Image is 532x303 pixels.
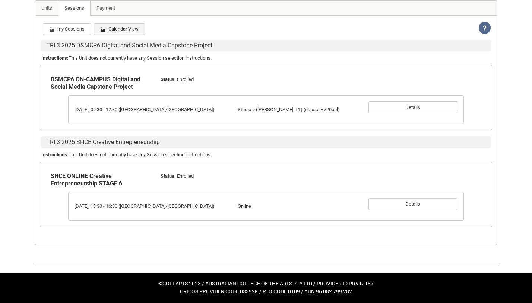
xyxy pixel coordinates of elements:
a: Payment [90,1,121,16]
span: TRI 3 2025 DSMCP6 Digital and Social Media Capstone Project [42,40,217,51]
img: REDU_GREY_LINE [34,259,498,266]
p: Enrolled [161,76,262,83]
button: my Sessions [43,23,91,35]
p: Studio 9 ([PERSON_NAME]. L1) (capacity x20ppl) [238,106,360,113]
button: Details [368,101,457,113]
p: This Unit does not currently have any Session selection instructions. [41,54,491,62]
lightning-icon: View Help [479,22,491,34]
b: Instructions : [41,152,69,157]
span: TRI 3 2025 SHCE Creative Entrepreneurship [42,137,164,148]
p: Online [238,203,360,210]
button: Calendar View [94,23,145,35]
button: Details [368,198,457,210]
b: Status : [161,76,176,82]
p: This Unit does not currently have any Session selection instructions. [41,151,491,159]
b: SHCE ONLINE Creative Entrepreneurship STAGE 6 [51,172,122,187]
b: DSMCP6 ON-CAMPUS Digital and Social Media Capstone Project [51,76,140,90]
span: View Help [479,25,491,30]
b: Status : [161,173,176,179]
p: [DATE], 09:30 - 12:30 ([GEOGRAPHIC_DATA]/[GEOGRAPHIC_DATA]) [75,106,229,113]
p: Enrolled [161,172,262,180]
p: [DATE], 13:30 - 16:30 ([GEOGRAPHIC_DATA]/[GEOGRAPHIC_DATA]) [75,203,229,210]
b: Instructions : [41,55,69,61]
a: Units [35,1,58,16]
a: Sessions [58,1,91,16]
